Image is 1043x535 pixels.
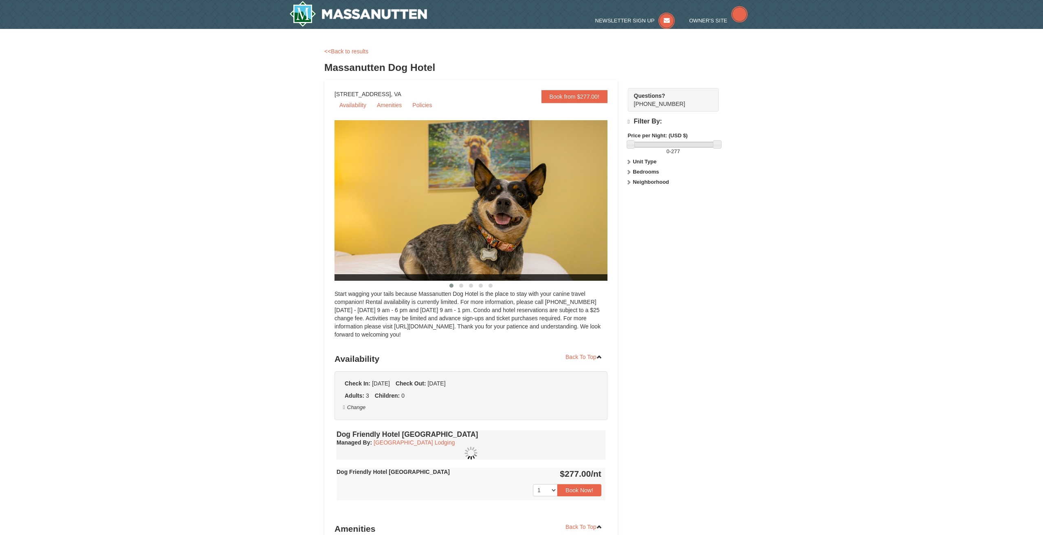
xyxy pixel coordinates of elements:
h4: Dog Friendly Hotel [GEOGRAPHIC_DATA] [337,430,605,438]
button: Change [343,403,366,412]
label: - [628,148,719,156]
span: Owner's Site [689,18,728,24]
span: 3 [366,392,369,399]
strong: Questions? [634,92,665,99]
span: Newsletter Sign Up [595,18,655,24]
span: 0 [401,392,405,399]
button: Book Now! [557,484,601,496]
strong: Neighborhood [633,179,669,185]
span: 0 [667,148,669,154]
strong: $277.00 [560,469,601,478]
strong: Bedrooms [633,169,659,175]
span: /nt [591,469,601,478]
strong: : [337,439,372,446]
h3: Availability [334,351,607,367]
a: Policies [407,99,437,111]
a: Back To Top [560,521,607,533]
a: Amenities [372,99,407,111]
span: [DATE] [427,380,445,387]
strong: Dog Friendly Hotel [GEOGRAPHIC_DATA] [337,469,450,475]
a: Newsletter Sign Up [595,18,675,24]
a: Massanutten Resort [289,1,427,27]
span: [DATE] [372,380,390,387]
div: Start wagging your tails because Massanutten Dog Hotel is the place to stay with your canine trav... [334,290,607,347]
span: 277 [671,148,680,154]
h4: Filter By: [628,118,719,125]
strong: Price per Night: (USD $) [628,132,688,139]
a: <<Back to results [324,48,368,55]
span: [PHONE_NUMBER] [634,92,704,107]
span: Managed By [337,439,370,446]
strong: Unit Type [633,159,656,165]
img: wait.gif [464,447,477,460]
strong: Check Out: [396,380,426,387]
img: Massanutten Resort Logo [289,1,427,27]
h3: Massanutten Dog Hotel [324,59,719,76]
a: Availability [334,99,371,111]
a: Book from $277.00! [541,90,607,103]
strong: Check In: [345,380,370,387]
a: Back To Top [560,351,607,363]
a: Owner's Site [689,18,748,24]
img: 27428181-5-81c892a3.jpg [334,120,628,281]
a: [GEOGRAPHIC_DATA] Lodging [374,439,455,446]
strong: Adults: [345,392,364,399]
strong: Children: [375,392,400,399]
